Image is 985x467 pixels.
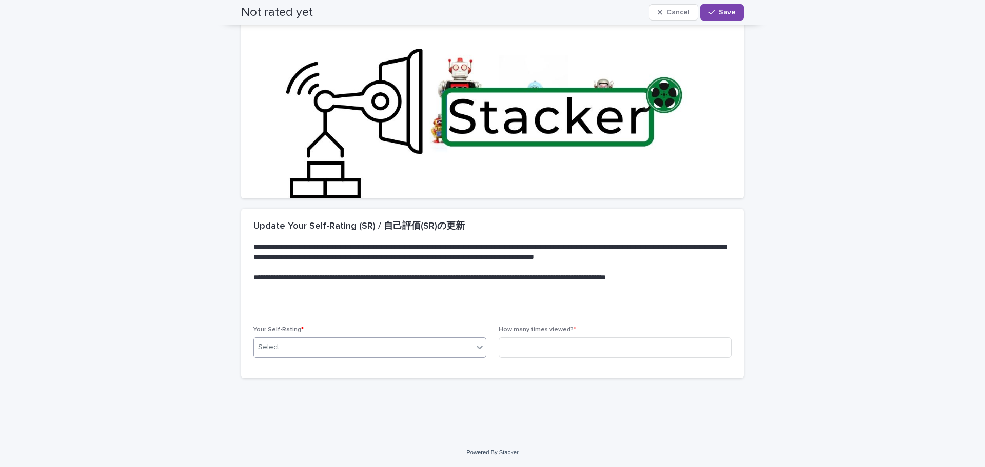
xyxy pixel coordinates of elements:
[649,4,698,21] button: Cancel
[666,9,689,16] span: Cancel
[700,4,744,21] button: Save
[466,449,518,455] a: Powered By Stacker
[253,221,465,232] h2: Update Your Self-Rating (SR) / 自己評価(SR)の更新
[719,9,736,16] span: Save
[241,5,313,20] h2: Not rated yet
[253,327,304,333] span: Your Self-Rating
[258,342,284,353] div: Select...
[499,327,576,333] span: How many times viewed?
